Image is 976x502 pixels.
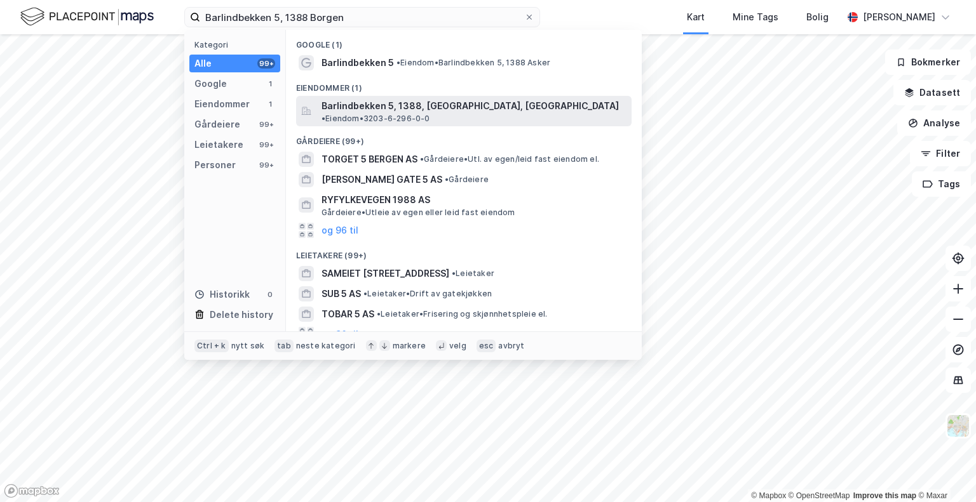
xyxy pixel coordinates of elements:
div: Kontrollprogram for chat [912,441,976,502]
span: • [377,309,381,319]
div: Historikk [194,287,250,302]
button: Filter [910,141,971,166]
span: • [420,154,424,164]
span: RYFYLKEVEGEN 1988 AS [322,192,627,208]
span: TOBAR 5 AS [322,307,374,322]
div: Leietakere [194,137,243,152]
span: Gårdeiere [445,175,489,185]
span: Barlindbekken 5 [322,55,394,70]
div: Personer [194,157,236,173]
img: logo.f888ab2527a4732fd821a326f86c7f29.svg [20,6,154,28]
div: 99+ [257,119,275,129]
button: Bokmerker [885,50,971,75]
div: 99+ [257,160,275,170]
div: 1 [265,79,275,89]
div: esc [477,340,496,352]
div: 1 [265,99,275,109]
div: 99+ [257,140,275,150]
span: • [363,289,367,298]
button: Tags [912,171,971,197]
div: tab [274,340,294,352]
div: Kategori [194,40,280,50]
iframe: Chat Widget [912,441,976,502]
div: markere [393,341,426,351]
a: Mapbox homepage [4,484,60,498]
div: neste kategori [296,341,356,351]
button: og 96 til [322,223,358,238]
span: • [322,114,325,123]
span: [PERSON_NAME] GATE 5 AS [322,172,442,187]
span: Leietaker • Drift av gatekjøkken [363,289,492,299]
div: Gårdeiere (99+) [286,126,642,149]
a: Improve this map [853,491,916,500]
span: Leietaker • Frisering og skjønnhetspleie el. [377,309,548,319]
img: Z [946,414,970,438]
div: nytt søk [231,341,265,351]
a: OpenStreetMap [789,491,850,500]
span: Leietaker [452,268,494,279]
span: • [445,175,449,184]
div: Ctrl + k [194,340,229,352]
button: og 96 til [322,327,358,342]
div: Google [194,76,227,91]
div: avbryt [498,341,524,351]
button: Datasett [893,80,971,105]
div: Eiendommer (1) [286,73,642,96]
span: • [396,58,400,67]
span: Gårdeiere • Utleie av egen eller leid fast eiendom [322,208,515,218]
div: Gårdeiere [194,117,240,132]
div: velg [449,341,466,351]
div: Bolig [806,10,829,25]
span: SAMEIET [STREET_ADDRESS] [322,266,449,281]
button: Analyse [897,110,971,136]
span: Eiendom • Barlindbekken 5, 1388 Asker [396,58,550,68]
div: Delete history [210,307,273,322]
span: • [452,268,456,278]
div: 0 [265,289,275,300]
span: SUB 5 AS [322,286,361,301]
span: Barlindbekken 5, 1388, [GEOGRAPHIC_DATA], [GEOGRAPHIC_DATA] [322,98,619,114]
span: Gårdeiere • Utl. av egen/leid fast eiendom el. [420,154,599,164]
div: 99+ [257,58,275,69]
div: Mine Tags [733,10,778,25]
div: [PERSON_NAME] [863,10,935,25]
a: Mapbox [751,491,786,500]
div: Google (1) [286,30,642,53]
div: Alle [194,56,212,71]
span: TORGET 5 BERGEN AS [322,152,417,167]
input: Søk på adresse, matrikkel, gårdeiere, leietakere eller personer [200,8,524,27]
div: Kart [687,10,705,25]
div: Eiendommer [194,96,250,112]
span: Eiendom • 3203-6-296-0-0 [322,114,430,124]
div: Leietakere (99+) [286,241,642,263]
